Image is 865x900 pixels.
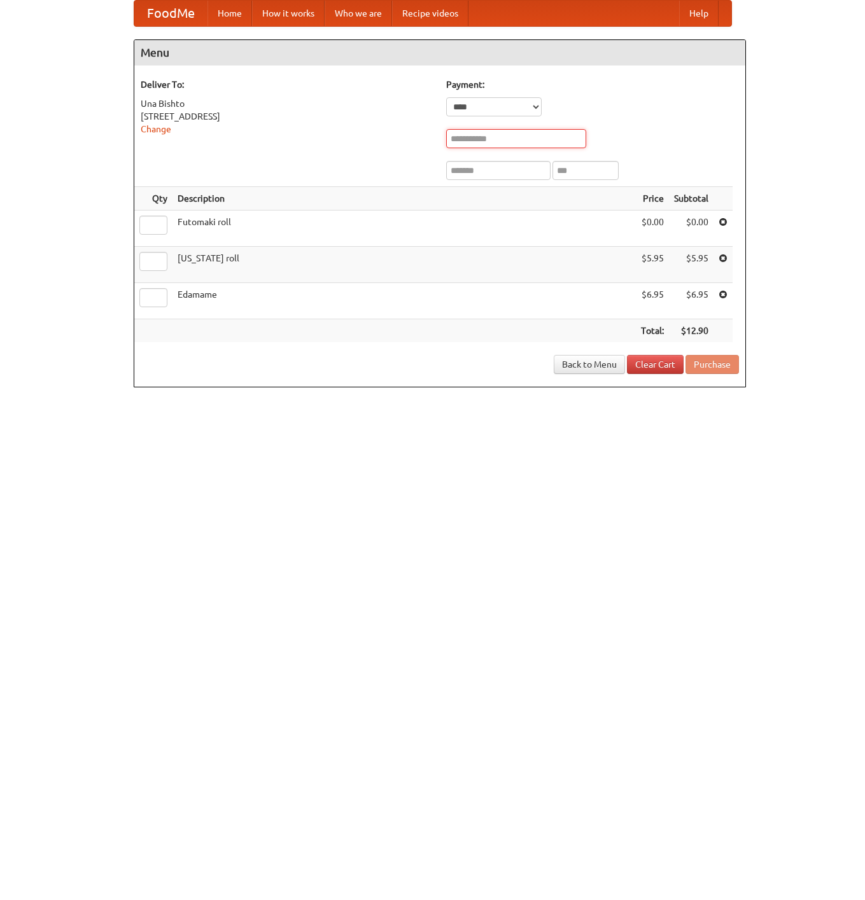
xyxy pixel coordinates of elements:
[172,187,636,211] th: Description
[686,355,739,374] button: Purchase
[325,1,392,26] a: Who we are
[669,247,714,283] td: $5.95
[636,319,669,343] th: Total:
[141,97,433,110] div: Una Bishto
[554,355,625,374] a: Back to Menu
[669,283,714,319] td: $6.95
[446,78,739,91] h5: Payment:
[636,211,669,247] td: $0.00
[141,110,433,123] div: [STREET_ADDRESS]
[141,124,171,134] a: Change
[669,211,714,247] td: $0.00
[679,1,719,26] a: Help
[636,283,669,319] td: $6.95
[207,1,252,26] a: Home
[669,319,714,343] th: $12.90
[669,187,714,211] th: Subtotal
[252,1,325,26] a: How it works
[636,247,669,283] td: $5.95
[636,187,669,211] th: Price
[172,211,636,247] td: Futomaki roll
[134,40,745,66] h4: Menu
[172,247,636,283] td: [US_STATE] roll
[141,78,433,91] h5: Deliver To:
[134,187,172,211] th: Qty
[392,1,468,26] a: Recipe videos
[134,1,207,26] a: FoodMe
[627,355,684,374] a: Clear Cart
[172,283,636,319] td: Edamame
